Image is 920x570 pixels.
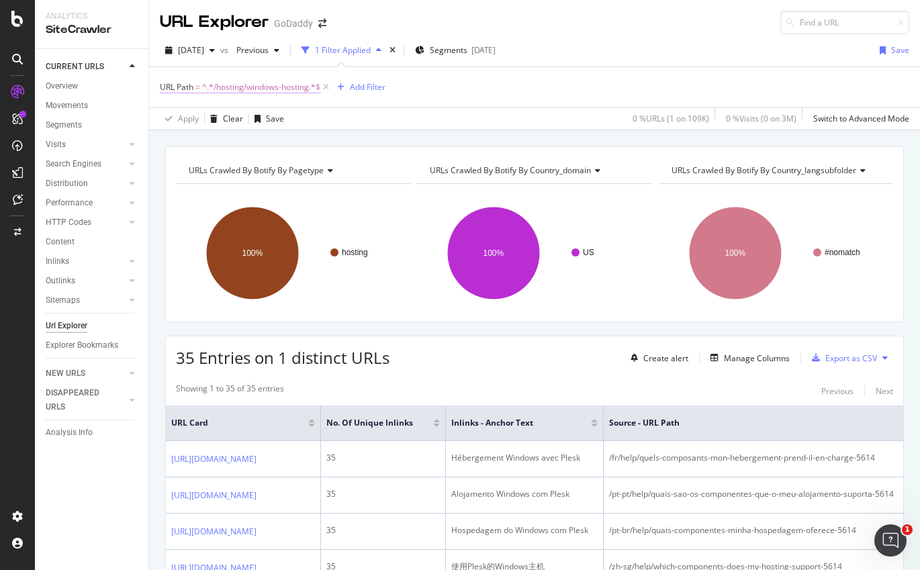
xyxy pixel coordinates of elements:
[46,196,93,210] div: Performance
[46,79,139,93] a: Overview
[471,44,496,56] div: [DATE]
[46,138,126,152] a: Visits
[874,524,907,557] iframe: Intercom live chat
[726,113,796,124] div: 0 % Visits ( 0 on 3M )
[451,452,598,464] div: Hébergement Windows avec Plesk
[46,367,126,381] a: NEW URLS
[160,81,193,93] span: URL Path
[807,347,877,369] button: Export as CSV
[46,319,87,333] div: Url Explorer
[669,160,881,181] h4: URLs Crawled By Botify By country_langsubfolder
[46,338,139,352] a: Explorer Bookmarks
[672,164,856,176] span: URLs Crawled By Botify By country_langsubfolder
[625,347,688,369] button: Create alert
[176,383,284,399] div: Showing 1 to 35 of 35 entries
[451,488,598,500] div: Alojamento Windows com Plesk
[46,367,85,381] div: NEW URLS
[659,195,893,312] div: A chart.
[160,40,220,61] button: [DATE]
[876,383,893,399] button: Next
[633,113,709,124] div: 0 % URLs ( 1 on 109K )
[46,386,126,414] a: DISAPPEARED URLS
[171,417,305,429] span: URL Card
[326,524,440,536] div: 35
[296,40,387,61] button: 1 Filter Applied
[46,235,75,249] div: Content
[274,17,313,30] div: GoDaddy
[205,108,243,130] button: Clear
[46,235,139,249] a: Content
[318,19,326,28] div: arrow-right-arrow-left
[326,417,413,429] span: No. of Unique Inlinks
[46,254,126,269] a: Inlinks
[46,177,88,191] div: Distribution
[46,177,126,191] a: Distribution
[46,99,88,113] div: Movements
[825,352,877,364] div: Export as CSV
[46,274,126,288] a: Outlinks
[46,157,101,171] div: Search Engines
[46,216,126,230] a: HTTP Codes
[46,138,66,152] div: Visits
[725,248,745,258] text: 100%
[46,338,118,352] div: Explorer Bookmarks
[350,81,385,93] div: Add Filter
[430,164,591,176] span: URLs Crawled By Botify By country_domain
[583,248,594,257] text: US
[46,293,80,307] div: Sitemaps
[46,274,75,288] div: Outlinks
[46,216,91,230] div: HTTP Codes
[231,40,285,61] button: Previous
[176,195,410,312] svg: A chart.
[195,81,200,93] span: =
[266,113,284,124] div: Save
[724,352,790,364] div: Manage Columns
[451,524,598,536] div: Hospedagem do Windows com Plesk
[46,118,82,132] div: Segments
[46,196,126,210] a: Performance
[326,452,440,464] div: 35
[189,164,324,176] span: URLs Crawled By Botify By pagetype
[46,22,138,38] div: SiteCrawler
[876,385,893,397] div: Next
[46,386,113,414] div: DISAPPEARED URLS
[315,44,371,56] div: 1 Filter Applied
[249,108,284,130] button: Save
[171,489,257,502] a: [URL][DOMAIN_NAME]
[46,11,138,22] div: Analytics
[451,417,571,429] span: Inlinks - Anchor Text
[484,248,504,258] text: 100%
[821,383,854,399] button: Previous
[220,44,231,56] span: vs
[813,113,909,124] div: Switch to Advanced Mode
[410,40,501,61] button: Segments[DATE]
[176,346,389,369] span: 35 Entries on 1 distinct URLs
[46,79,78,93] div: Overview
[46,60,104,74] div: CURRENT URLS
[178,44,204,56] span: 2025 Aug. 24th
[171,525,257,538] a: [URL][DOMAIN_NAME]
[427,160,639,181] h4: URLs Crawled By Botify By country_domain
[46,60,126,74] a: CURRENT URLS
[46,254,69,269] div: Inlinks
[223,113,243,124] div: Clear
[417,195,651,312] svg: A chart.
[186,160,398,181] h4: URLs Crawled By Botify By pagetype
[430,44,467,56] span: Segments
[202,78,320,97] span: ^.*/hosting/windows-hosting.*$
[609,417,907,429] span: Source - URL Path
[342,248,368,257] text: hosting
[705,350,790,366] button: Manage Columns
[332,79,385,95] button: Add Filter
[46,426,139,440] a: Analysis Info
[821,385,854,397] div: Previous
[160,11,269,34] div: URL Explorer
[825,248,860,257] text: #nomatch
[874,40,909,61] button: Save
[643,352,688,364] div: Create alert
[231,44,269,56] span: Previous
[808,108,909,130] button: Switch to Advanced Mode
[387,44,398,57] div: times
